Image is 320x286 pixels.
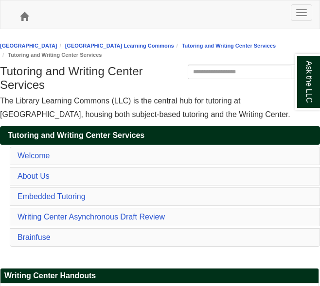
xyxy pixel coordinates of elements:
a: [GEOGRAPHIC_DATA] Learning Commons [65,43,174,49]
span: Tutoring and Writing Center Services [8,131,144,139]
a: Brainfuse [18,233,51,241]
a: Tutoring and Writing Center Services [182,43,276,49]
a: Embedded Tutoring [18,192,86,201]
a: Writing Center Asynchronous Draft Review [18,213,165,221]
h2: Writing Center Handouts [0,269,319,284]
a: About Us [18,172,50,180]
button: Search [291,65,320,79]
a: Welcome [18,151,50,160]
